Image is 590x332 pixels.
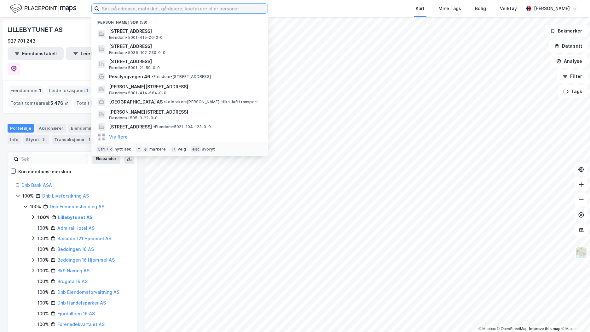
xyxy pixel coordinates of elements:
[416,5,425,12] div: Kart
[164,99,258,104] span: Leietaker • [PERSON_NAME]. tilkn. lufttransport
[18,168,71,175] div: Kun eiendoms-eierskap
[50,204,104,209] a: Dnb Eiendomsholding AS
[86,87,89,94] span: 1
[58,215,93,220] a: Lillebytunet AS
[52,135,95,144] div: Transaksjoner
[8,37,36,45] div: 927 701 243
[38,235,49,242] div: 100%
[57,311,95,316] a: Fjordalléen 16 AS
[38,214,49,221] div: 100%
[109,73,150,80] span: Røsslyngvegen 46
[91,15,268,26] div: [PERSON_NAME] søk (59)
[8,86,44,96] div: Eiendommer :
[558,85,587,98] button: Tags
[57,289,119,295] a: Dnb Eiendomsforvaltning AS
[57,236,111,241] a: Barcode 121 Hjemmel AS
[8,124,34,133] div: Portefølje
[57,268,90,273] a: Bk9 Næring AS
[96,146,113,152] div: Ctrl + k
[38,321,49,328] div: 100%
[38,310,49,317] div: 100%
[109,35,163,40] span: Eiendom • 5001-415-20-0-0
[22,192,34,200] div: 100%
[30,203,41,210] div: 100%
[74,98,125,108] div: Totalt byggareal :
[38,267,49,275] div: 100%
[40,136,47,143] div: 3
[558,302,590,332] div: Kontrollprogram for chat
[109,43,260,50] span: [STREET_ADDRESS]
[38,256,49,264] div: 100%
[42,193,89,199] a: Dnb Livsforsikring AS
[23,135,49,144] div: Styret
[57,322,105,327] a: Forenedekvartalet AS
[8,25,64,35] div: LILLEBYTUNET AS
[438,5,461,12] div: Mine Tags
[558,302,590,332] iframe: Chat Widget
[99,4,268,13] input: Søk på adresse, matrikkel, gårdeiere, leietakere eller personer
[39,87,41,94] span: 1
[109,108,260,116] span: [PERSON_NAME][STREET_ADDRESS]
[152,74,211,79] span: Eiendom • [STREET_ADDRESS]
[86,136,92,143] div: 1
[38,288,49,296] div: 100%
[109,83,260,91] span: [PERSON_NAME][STREET_ADDRESS]
[178,147,186,152] div: velg
[153,124,155,129] span: •
[50,99,69,107] span: 5 476 ㎡
[109,65,160,70] span: Eiendom • 5001-21-59-0-0
[8,135,21,144] div: Info
[551,55,587,68] button: Analyse
[497,327,528,331] a: OpenStreetMap
[57,279,88,284] a: Brugata 19 AS
[478,327,496,331] a: Mapbox
[8,98,71,108] div: Totalt tomteareal :
[109,133,128,141] button: Vis flere
[153,124,211,129] span: Eiendom • 5021-294-123-0-0
[115,147,131,152] div: nytt søk
[57,257,115,263] a: Beddingen 16 Hjemmel AS
[68,124,107,133] div: Eiendommer
[475,5,486,12] div: Bolig
[36,124,66,133] div: Aksjonærer
[66,47,122,60] button: Leietakertabell
[19,154,88,164] input: Søk
[109,58,260,65] span: [STREET_ADDRESS]
[109,116,158,121] span: Eiendom • 1505-9-22-0-0
[534,5,570,12] div: [PERSON_NAME]
[575,247,587,259] img: Z
[38,278,49,285] div: 100%
[191,146,201,152] div: esc
[109,27,260,35] span: [STREET_ADDRESS]
[38,224,49,232] div: 100%
[46,86,91,96] div: Leide lokasjoner :
[109,50,165,55] span: Eiendom • 5035-102-230-0-0
[38,299,49,307] div: 100%
[8,47,64,60] button: Eiendomstabell
[10,3,76,14] img: logo.f888ab2527a4732fd821a326f86c7f29.svg
[529,327,560,331] a: Improve this map
[149,147,166,152] div: markere
[57,300,106,305] a: Dnb Handelsparker AS
[57,225,95,231] a: Admiral Hotel AS
[545,25,587,37] button: Bokmerker
[500,5,517,12] div: Verktøy
[164,99,166,104] span: •
[109,91,166,96] span: Eiendom • 5001-414-564-0-0
[557,70,587,83] button: Filter
[202,147,215,152] div: avbryt
[109,98,163,106] span: [GEOGRAPHIC_DATA] AS
[57,246,94,252] a: Beddingen 16 AS
[152,74,153,79] span: •
[109,123,152,131] span: [STREET_ADDRESS]
[92,154,120,164] button: Ekspander
[38,246,49,253] div: 100%
[549,40,587,52] button: Datasett
[21,182,52,188] a: Dnb Bank ASA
